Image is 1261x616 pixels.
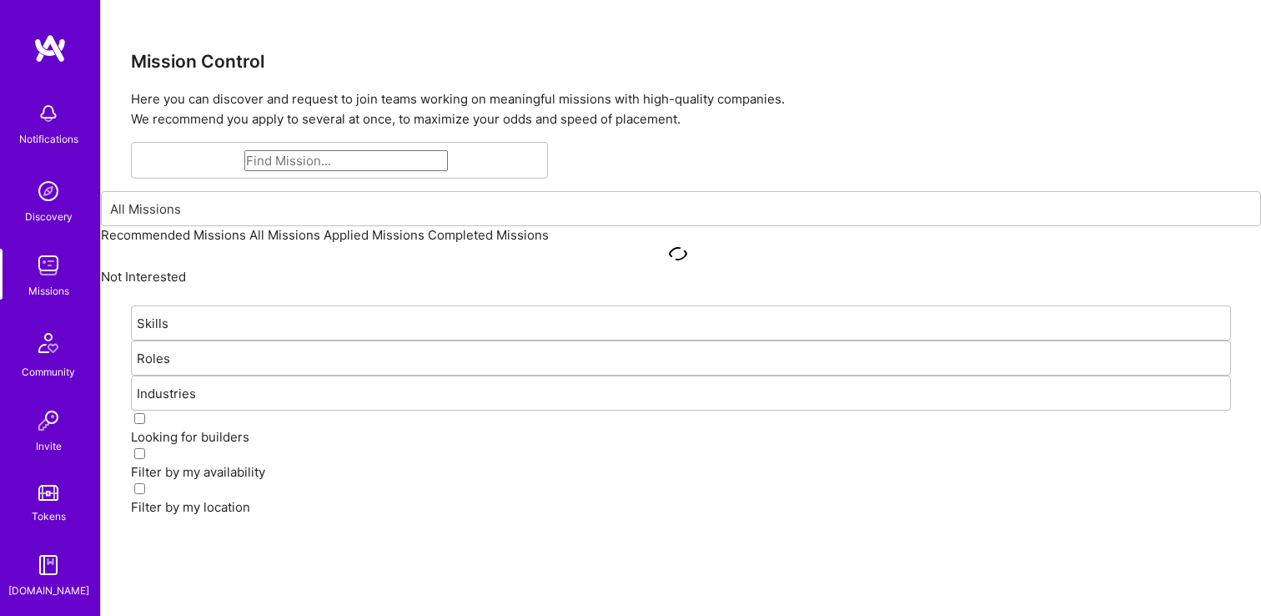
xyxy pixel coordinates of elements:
label: Filter by my location [131,499,250,515]
div: Community [22,363,75,381]
div: Missions [28,282,69,300]
img: tokens [38,485,58,501]
label: Filter by my availability [131,464,265,480]
a: Applied Missions [324,227,428,243]
img: Community [28,323,68,363]
a: Recommended Missions [101,227,249,243]
div: [DOMAIN_NAME] [8,582,89,599]
img: logo [33,33,67,63]
div: Invite [36,437,62,455]
a: All Missions [249,227,324,243]
a: Not Interested [101,244,1261,285]
div: All Missions [110,200,181,218]
i: icon Chevron [1211,317,1223,330]
img: guide book [32,548,65,582]
label: Looking for builders [131,429,249,445]
input: Find Mission... [244,150,448,171]
div: Notifications [19,130,78,148]
i: icon SearchGrey [232,155,244,168]
p: Here you can discover and request to join teams working on meaningful missions with high-quality ... [131,89,1231,129]
img: teamwork [32,249,65,282]
i: icon Chevron [1211,352,1223,365]
div: Tokens [32,507,66,525]
div: Industries [137,385,196,402]
h3: Mission Control [131,51,1231,72]
div: Skills [137,315,168,332]
i: icon Chevron [1211,387,1223,400]
img: discovery [32,174,65,208]
img: Invite [32,404,65,437]
div: Roles [137,350,170,367]
a: Completed Missions [428,227,549,243]
div: Discovery [25,208,73,225]
img: bell [32,97,65,130]
i: icon Chevron [1241,203,1253,215]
